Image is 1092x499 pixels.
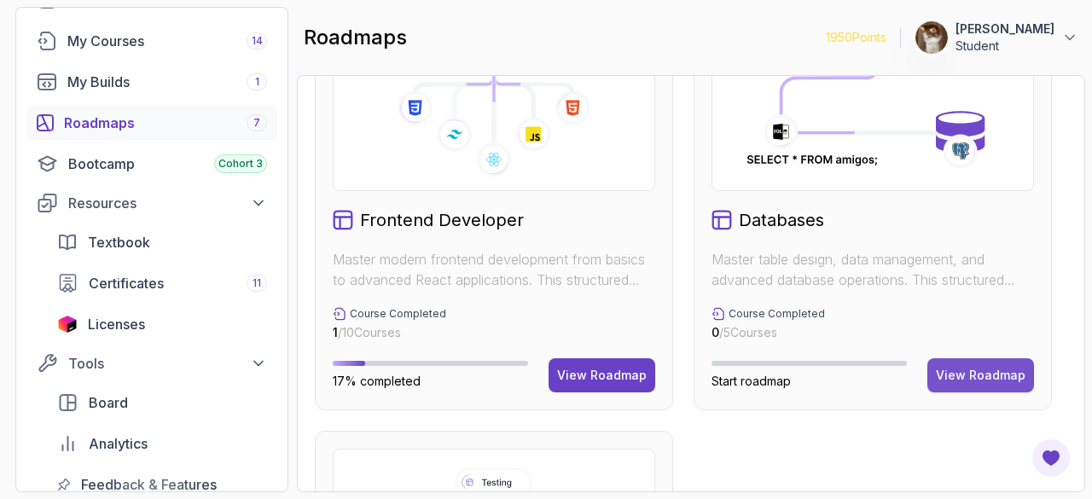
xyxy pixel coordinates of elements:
span: Board [89,392,128,413]
button: Tools [26,348,277,379]
h2: Databases [739,208,824,232]
div: View Roadmap [557,367,647,384]
span: Start roadmap [712,374,791,388]
p: 1950 Points [826,29,886,46]
p: Master modern frontend development from basics to advanced React applications. This structured le... [333,249,655,290]
a: courses [26,24,277,58]
span: Analytics [89,433,148,454]
p: / 10 Courses [333,324,446,341]
span: Licenses [88,314,145,334]
div: My Courses [67,31,267,51]
button: user profile image[PERSON_NAME]Student [915,20,1078,55]
span: 17% completed [333,374,421,388]
span: Certificates [89,273,164,293]
p: Student [955,38,1054,55]
a: builds [26,65,277,99]
a: licenses [47,307,277,341]
a: roadmaps [26,106,277,140]
p: / 5 Courses [712,324,825,341]
a: textbook [47,225,277,259]
span: Feedback & Features [81,474,217,495]
span: 7 [253,116,260,130]
p: [PERSON_NAME] [955,20,1054,38]
button: Resources [26,188,277,218]
a: certificates [47,266,277,300]
span: 1 [333,325,338,339]
span: 11 [253,276,261,290]
a: board [47,386,277,420]
div: Roadmaps [64,113,267,133]
span: 1 [255,75,259,89]
span: 0 [712,325,719,339]
button: Open Feedback Button [1031,438,1072,479]
img: user profile image [915,21,948,54]
span: Textbook [88,232,150,252]
span: 14 [252,34,263,48]
div: Resources [68,193,267,213]
p: Master table design, data management, and advanced database operations. This structured learning ... [712,249,1034,290]
div: Tools [68,353,267,374]
p: Course Completed [350,307,446,321]
img: jetbrains icon [57,316,78,333]
button: View Roadmap [549,358,655,392]
div: My Builds [67,72,267,92]
span: Cohort 3 [218,157,263,171]
div: Bootcamp [68,154,267,174]
button: View Roadmap [927,358,1034,392]
h2: roadmaps [304,24,407,51]
div: View Roadmap [936,367,1025,384]
a: bootcamp [26,147,277,181]
h2: Frontend Developer [360,208,524,232]
a: analytics [47,426,277,461]
p: Course Completed [729,307,825,321]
